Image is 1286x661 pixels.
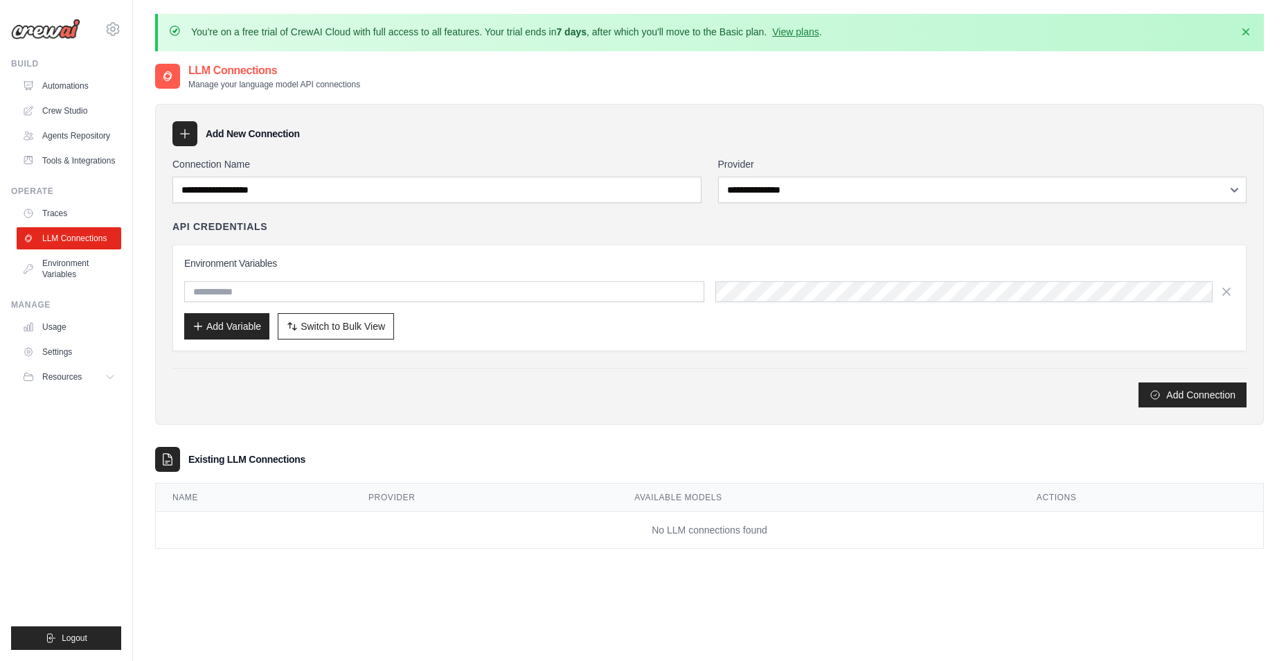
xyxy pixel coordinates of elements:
th: Available Models [618,484,1020,512]
a: LLM Connections [17,227,121,249]
button: Add Variable [184,313,269,340]
a: Usage [17,316,121,338]
span: Logout [62,633,87,644]
strong: 7 days [556,26,587,37]
th: Provider [352,484,618,512]
label: Provider [718,157,1247,171]
p: Manage your language model API connections [188,79,360,90]
th: Actions [1020,484,1263,512]
p: You're on a free trial of CrewAI Cloud with full access to all features. Your trial ends in , aft... [191,25,822,39]
div: Build [11,58,121,69]
h3: Add New Connection [206,127,300,141]
a: Crew Studio [17,100,121,122]
h2: LLM Connections [188,62,360,79]
span: Resources [42,371,82,382]
button: Switch to Bulk View [278,313,394,340]
div: Manage [11,299,121,310]
span: Switch to Bulk View [301,319,385,333]
a: View plans [772,26,819,37]
a: Tools & Integrations [17,150,121,172]
a: Environment Variables [17,252,121,285]
h3: Environment Variables [184,256,1235,270]
a: Automations [17,75,121,97]
img: Logo [11,19,80,39]
button: Logout [11,626,121,650]
button: Add Connection [1138,382,1247,407]
div: Operate [11,186,121,197]
button: Resources [17,366,121,388]
a: Traces [17,202,121,224]
th: Name [156,484,352,512]
h3: Existing LLM Connections [188,452,305,466]
label: Connection Name [172,157,702,171]
h4: API Credentials [172,220,267,233]
a: Agents Repository [17,125,121,147]
a: Settings [17,341,121,363]
td: No LLM connections found [156,512,1263,549]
